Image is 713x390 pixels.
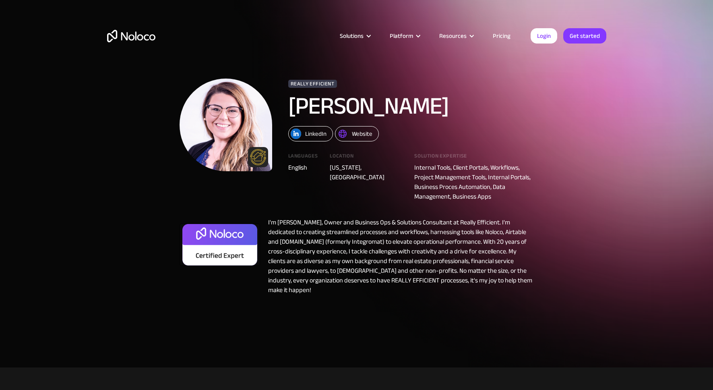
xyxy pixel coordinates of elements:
div: Languages [288,154,318,163]
div: English [288,163,318,172]
div: Internal Tools, Client Portals, Workflows, Project Management Tools, Internal Portals, Business P... [414,163,533,201]
div: I'm [PERSON_NAME], Owner and Business Ops & Solutions Consultant at Really Efficient. I'm dedicat... [260,218,534,295]
div: Website [352,129,372,139]
div: Solution expertise [414,154,533,163]
div: Solutions [330,31,380,41]
a: Login [531,28,557,44]
div: Solutions [340,31,364,41]
div: Really Efficient [288,80,337,88]
h1: [PERSON_NAME] [288,94,510,118]
a: LinkedIn [288,126,333,141]
a: Website [335,126,379,141]
div: Platform [380,31,429,41]
div: Resources [429,31,483,41]
a: Pricing [483,31,521,41]
div: LinkedIn [305,129,327,139]
a: Get started [563,28,606,44]
a: home [107,30,155,42]
div: [US_STATE], [GEOGRAPHIC_DATA] [330,163,402,182]
div: Location [330,154,402,163]
div: Platform [390,31,413,41]
div: Resources [439,31,467,41]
